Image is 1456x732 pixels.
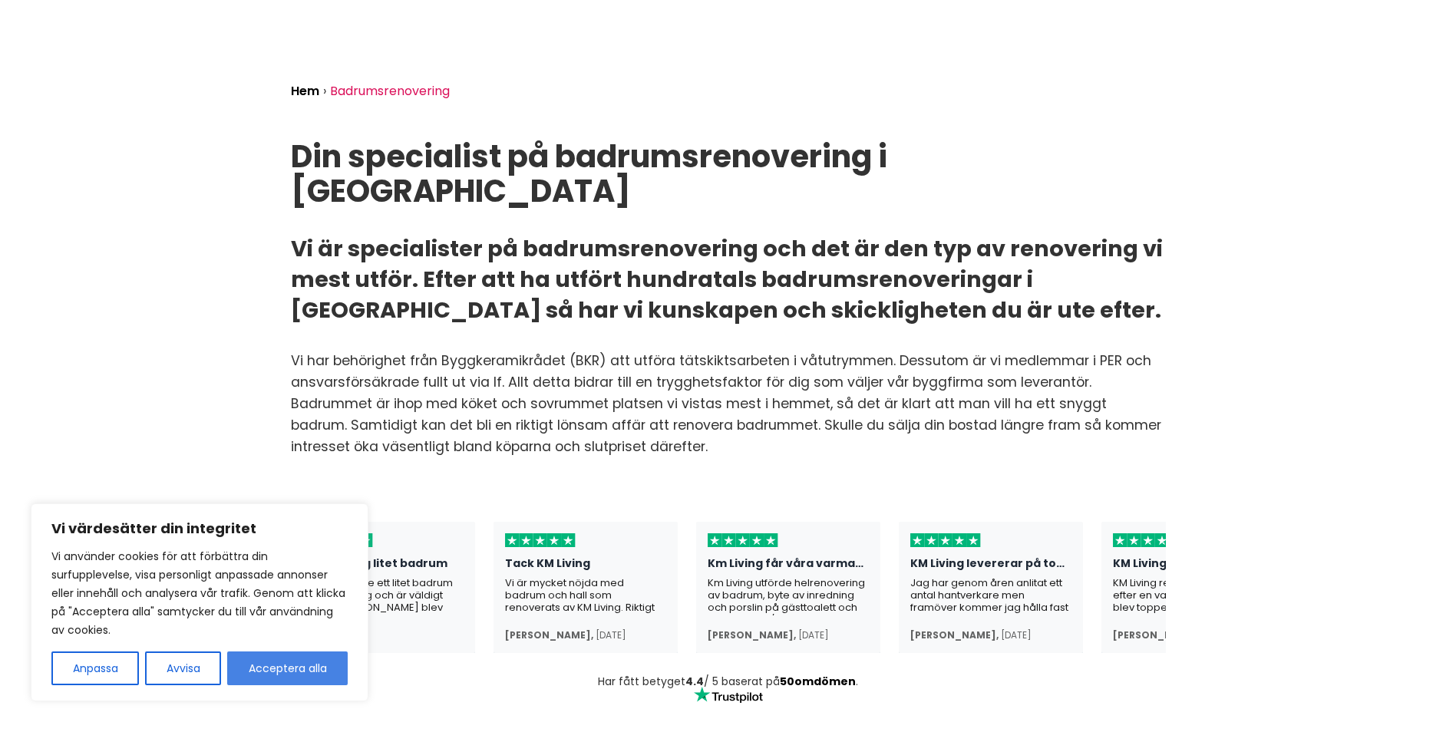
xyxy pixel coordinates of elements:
[51,651,139,685] button: Anpassa
[227,651,348,685] button: Acceptera alla
[798,629,829,641] div: [DATE]
[51,519,348,538] p: Vi värdesätter din integritet
[708,577,869,615] div: Km Living utförde helrenovering av badrum, byte av inredning och porslin på gästtoalett och platt...
[291,350,1166,457] p: Vi har behörighet från Byggkeramikrådet (BKR) att utföra tätskiktsarbeten i våtutrymmen. Dessutom...
[596,629,626,641] div: [DATE]
[291,140,1166,209] h1: Din specialist på badrumsrenovering i [GEOGRAPHIC_DATA]
[302,557,464,577] div: Renovering litet badrum
[1001,629,1032,641] div: [DATE]
[1113,557,1274,577] div: KM Living renoverade vårt kök efter en…
[1113,577,1274,615] div: KM Living renoverade vårt kök efter en vattenläcka. Resultatet blev toppen och alla hantverkare v...
[910,577,1071,615] div: Jag har genom åren anlitat ett antal hantverkare men framöver kommer jag hålla fast vid KM Living...
[708,557,869,577] div: Km Living får våra varmaste rekommendationer
[910,629,999,641] div: [PERSON_NAME] ,
[51,547,348,639] p: Vi använder cookies för att förbättra din surfupplevelse, visa personligt anpassade annonser elle...
[291,82,319,100] a: Hem
[145,651,221,685] button: Avvisa
[694,687,763,703] img: Trustpilot
[291,233,1166,325] h2: Vi är specialister på badrumsrenovering och det är den typ av renovering vi mest utför. Efter att...
[330,80,454,103] li: Badrumsrenovering
[302,577,464,615] div: Vi renoverade ett litet badrum med KM Living och är väldigt nöjda. [PERSON_NAME] blev väldigt sny...
[291,676,1166,687] div: Har fått betyget / 5 baserat på .
[910,557,1071,577] div: KM Living levererar på topp!
[505,629,593,641] div: [PERSON_NAME] ,
[780,674,856,689] strong: 50 omdömen
[505,577,666,615] div: Vi är mycket nöjda med badrum och hall som renoverats av KM Living. Riktigt duktiga och trevliga ...
[505,557,666,577] div: Tack KM Living
[708,629,796,641] div: [PERSON_NAME] ,
[685,674,704,689] strong: 4.4
[780,674,856,689] a: 50omdömen
[1113,629,1201,641] div: [PERSON_NAME] ,
[323,80,330,103] li: ›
